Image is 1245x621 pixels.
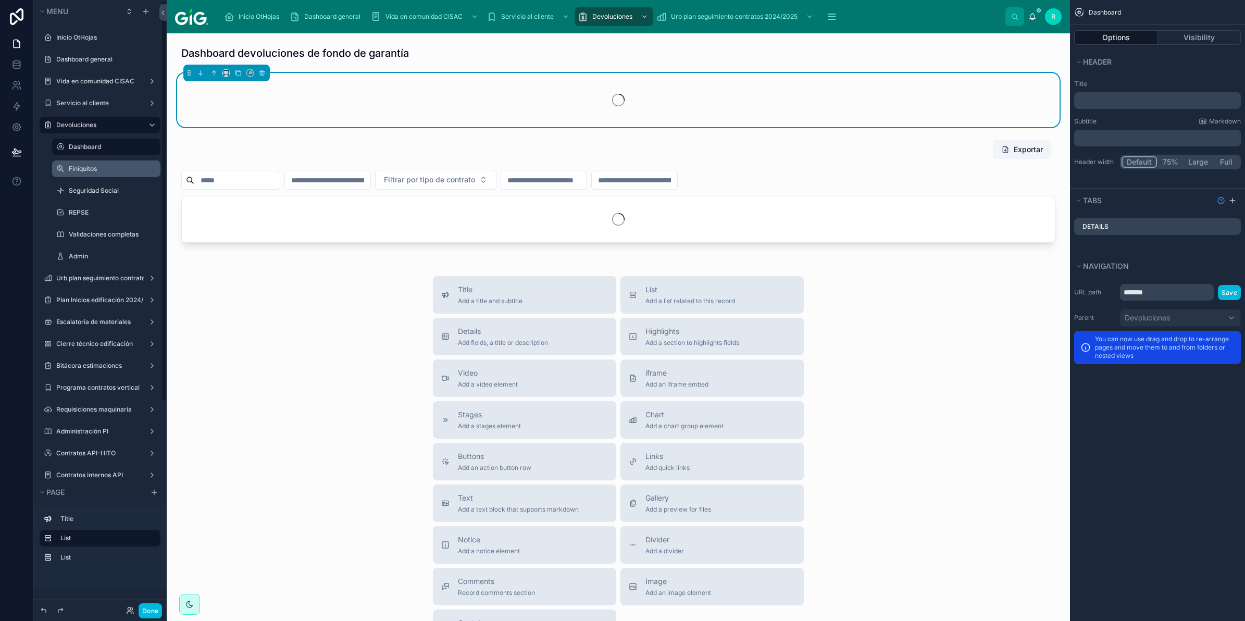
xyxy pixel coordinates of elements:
span: Devoluciones [592,13,632,21]
button: iframeAdd an iframe embed [620,359,804,397]
button: Header [1074,55,1235,69]
label: Seguridad Social [69,187,154,195]
img: App logo [175,8,208,25]
a: Servicio al cliente [56,99,140,107]
button: Visibility [1158,30,1241,45]
label: Dashboard general [56,55,154,64]
span: Add a divider [645,547,684,555]
label: List [60,534,152,542]
span: Divider [645,535,684,545]
span: Details [458,326,548,337]
label: Inicio OtHojas [56,33,154,42]
span: Buttons [458,451,531,462]
span: Page [46,488,65,496]
label: Admin [69,252,154,260]
label: Programa contratos vertical [56,383,140,392]
a: Validaciones completas [69,230,154,239]
label: Cierre técnico edificación [56,340,140,348]
label: Escalatoria de materiales [56,318,140,326]
span: Add a list related to this record [645,297,735,305]
span: Add a title and subtitle [458,297,522,305]
span: Devoluciones [1125,313,1170,323]
a: Vida en comunidad CISAC [368,7,483,26]
span: Add a preview for files [645,505,711,514]
button: Large [1184,156,1213,168]
a: Servicio al cliente [483,7,575,26]
span: Inicio OtHojas [239,13,279,21]
span: Add an iframe embed [645,380,708,389]
button: TextAdd a text block that supports markdown [433,485,616,522]
svg: Show help information [1217,196,1225,205]
span: R [1051,13,1055,21]
a: Devoluciones [56,121,140,129]
label: Contratos internos API [56,471,140,479]
span: Title [458,284,522,295]
button: ImageAdd an image element [620,568,804,605]
span: iframe [645,368,708,378]
label: Urb plan seguimiento contratos 2024/2025 [56,274,144,282]
span: Add a text block that supports markdown [458,505,579,514]
div: scrollable content [33,506,167,576]
span: Tabs [1083,196,1102,205]
button: LinksAdd quick links [620,443,804,480]
button: GalleryAdd a preview for files [620,485,804,522]
label: Details [1082,222,1109,231]
button: TitleAdd a title and subtitle [433,276,616,314]
label: Vida en comunidad CISAC [56,77,140,85]
p: You can now use drag and drop to re-arrange pages and move them to and from folders or nested views [1095,335,1235,360]
label: List [60,553,152,562]
span: Highlights [645,326,739,337]
button: Options [1074,30,1158,45]
button: ListAdd a list related to this record [620,276,804,314]
a: Dashboard general [287,7,368,26]
label: Title [60,515,152,523]
a: Urb plan seguimiento contratos 2024/2025 [653,7,818,26]
button: StagesAdd a stages element [433,401,616,439]
a: Markdown [1199,117,1241,126]
a: Devoluciones [575,7,653,26]
span: Menu [46,7,68,16]
span: Add fields, a title or description [458,339,548,347]
span: Video [458,368,518,378]
button: DividerAdd a divider [620,526,804,564]
label: Contratos API-HITO [56,449,140,457]
span: Header [1083,57,1112,66]
span: Record comments section [458,589,535,597]
span: Dashboard [1089,8,1121,17]
span: Add an image element [645,589,711,597]
button: Tabs [1074,193,1213,208]
label: Requisiciones maquinaria [56,405,140,414]
span: Add a notice element [458,547,520,555]
span: Chart [645,409,724,420]
button: ButtonsAdd an action button row [433,443,616,480]
span: Links [645,451,690,462]
label: Dashboard [69,143,154,151]
label: Administración PI [56,427,140,436]
label: Bitácora estimaciones [56,362,140,370]
span: Add a chart group element [645,422,724,430]
label: REPSE [69,208,154,217]
button: Save [1218,285,1241,300]
label: Parent [1074,314,1116,322]
span: Text [458,493,579,503]
div: scrollable content [1074,130,1241,146]
button: NoticeAdd a notice element [433,526,616,564]
button: Page [38,485,144,500]
button: Full [1213,156,1239,168]
button: HighlightsAdd a section to highlights fields [620,318,804,355]
label: Finiquitos [69,165,154,173]
span: Markdown [1209,117,1241,126]
div: scrollable content [217,5,1005,28]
